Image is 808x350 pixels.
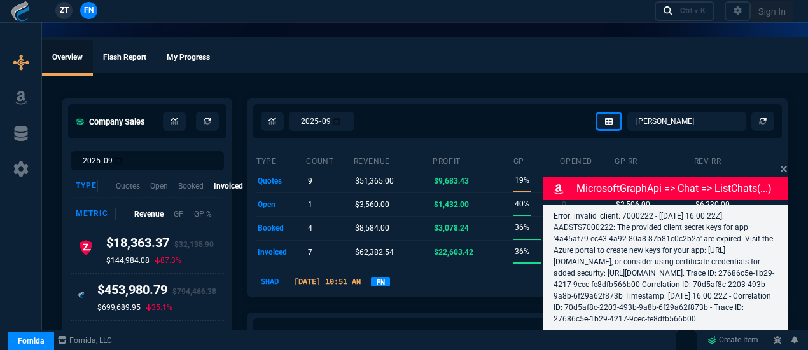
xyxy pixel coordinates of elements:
h4: $18,363.37 [106,235,214,255]
p: Invoiced [214,180,243,192]
th: GP RR [614,151,693,169]
a: msbcCompanyName [54,335,116,346]
span: ZT [60,4,69,16]
p: GP % [194,208,212,220]
p: Quotes [116,180,140,192]
div: Ctrl + K [680,6,706,16]
p: 19% [515,172,529,189]
th: Rev RR [693,151,779,169]
p: $3,560.00 [355,196,389,213]
p: MicrosoftGraphApi => chat => listChats(...) [576,181,785,196]
th: GP [513,151,560,169]
td: open [256,192,305,216]
p: $22,603.42 [434,243,473,261]
p: 4 [308,219,312,237]
td: booked [256,217,305,240]
p: 7 [308,243,312,261]
p: $144,984.08 [106,255,150,266]
td: invoiced [256,240,305,264]
p: 87.3% [155,255,181,266]
span: FN [84,4,94,16]
p: [DATE] 10:51 AM [289,276,366,287]
p: 40% [515,195,529,213]
th: revenue [353,151,433,169]
p: SHAD [256,276,284,287]
a: Create Item [702,331,763,350]
p: Open [150,180,168,192]
th: count [305,151,352,169]
div: Type [76,180,98,192]
p: 35.1% [146,302,172,313]
a: Flash Report [93,40,157,76]
th: Profit [432,151,512,169]
p: 36% [515,243,529,260]
p: $62,382.54 [355,243,394,261]
td: quotes [256,169,305,192]
p: $9,683.43 [434,172,469,190]
p: Booked [178,180,204,192]
p: 36% [515,219,529,236]
span: $32,135.90 [174,240,214,249]
a: FN [371,277,390,286]
a: My Progress [157,40,220,76]
div: Metric [76,208,116,220]
p: $51,365.00 [355,172,394,190]
span: $794,466.38 [172,287,216,296]
p: Error: invalid_client: 7000222 - [[DATE] 16:00:22Z]: AADSTS7000222: The provided client secret ke... [554,210,777,325]
p: Revenue [134,208,164,220]
h4: $453,980.79 [97,282,216,302]
th: type [256,151,305,169]
p: $1,432.00 [434,196,469,213]
p: $8,584.00 [355,219,389,237]
a: Overview [42,40,93,76]
p: 9 [308,172,312,190]
p: $699,689.95 [97,302,141,313]
p: GP [174,208,184,220]
th: opened [559,151,614,169]
p: $3,078.24 [434,219,469,237]
p: 1 [308,196,312,213]
h5: Company Sales [76,116,145,128]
